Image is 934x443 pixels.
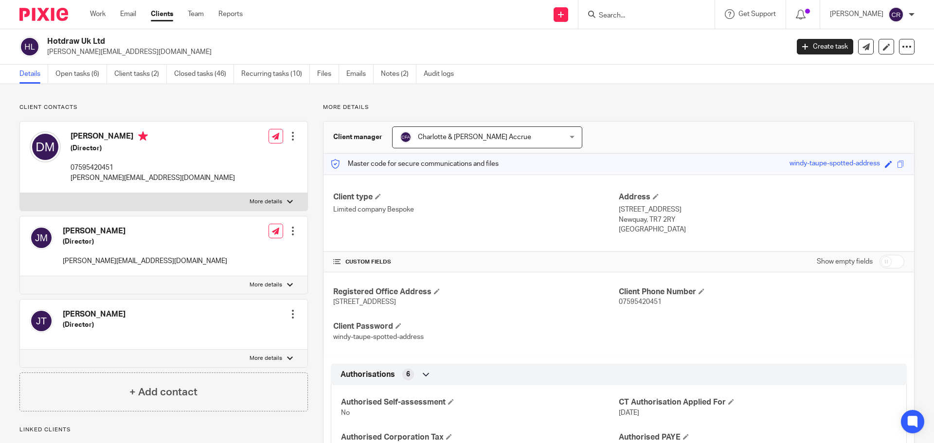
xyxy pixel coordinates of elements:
[250,198,282,206] p: More details
[63,320,126,330] h5: (Director)
[19,426,308,434] p: Linked clients
[63,237,227,247] h5: (Director)
[19,65,48,84] a: Details
[400,131,412,143] img: svg%3E
[19,104,308,111] p: Client contacts
[71,163,235,173] p: 07595420451
[151,9,173,19] a: Clients
[71,143,235,153] h5: (Director)
[381,65,416,84] a: Notes (2)
[341,370,395,380] span: Authorisations
[63,226,227,236] h4: [PERSON_NAME]
[120,9,136,19] a: Email
[797,39,853,54] a: Create task
[333,334,424,340] span: windy-taupe-spotted-address
[63,256,227,266] p: [PERSON_NAME][EMAIL_ADDRESS][DOMAIN_NAME]
[250,281,282,289] p: More details
[333,321,619,332] h4: Client Password
[619,225,904,234] p: [GEOGRAPHIC_DATA]
[333,299,396,305] span: [STREET_ADDRESS]
[619,192,904,202] h4: Address
[331,159,499,169] p: Master code for secure communications and files
[333,287,619,297] h4: Registered Office Address
[619,409,639,416] span: [DATE]
[30,309,53,333] img: svg%3E
[619,287,904,297] h4: Client Phone Number
[19,36,40,57] img: svg%3E
[138,131,148,141] i: Primary
[317,65,339,84] a: Files
[817,257,873,266] label: Show empty fields
[114,65,167,84] a: Client tasks (2)
[598,12,685,20] input: Search
[341,432,619,443] h4: Authorised Corporation Tax
[619,397,897,408] h4: CT Authorisation Applied For
[341,409,350,416] span: No
[30,131,61,162] img: svg%3E
[333,192,619,202] h4: Client type
[619,215,904,225] p: Newquay, TR7 2RY
[55,65,107,84] a: Open tasks (6)
[129,385,198,400] h4: + Add contact
[241,65,310,84] a: Recurring tasks (10)
[830,9,883,19] p: [PERSON_NAME]
[47,36,635,47] h2: Hotdraw Uk Ltd
[888,7,904,22] img: svg%3E
[323,104,915,111] p: More details
[47,47,782,57] p: [PERSON_NAME][EMAIL_ADDRESS][DOMAIN_NAME]
[333,258,619,266] h4: CUSTOM FIELDS
[71,173,235,183] p: [PERSON_NAME][EMAIL_ADDRESS][DOMAIN_NAME]
[418,134,531,141] span: Charlotte & [PERSON_NAME] Accrue
[619,432,897,443] h4: Authorised PAYE
[250,354,282,362] p: More details
[188,9,204,19] a: Team
[333,132,382,142] h3: Client manager
[90,9,106,19] a: Work
[424,65,461,84] a: Audit logs
[738,11,776,18] span: Get Support
[406,370,410,379] span: 6
[341,397,619,408] h4: Authorised Self-assessment
[346,65,374,84] a: Emails
[174,65,234,84] a: Closed tasks (46)
[790,159,880,170] div: windy-taupe-spotted-address
[333,205,619,214] p: Limited company Bespoke
[30,226,53,249] img: svg%3E
[71,131,235,143] h4: [PERSON_NAME]
[619,205,904,214] p: [STREET_ADDRESS]
[19,8,68,21] img: Pixie
[218,9,243,19] a: Reports
[619,299,662,305] span: 07595420451
[63,309,126,319] h4: [PERSON_NAME]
